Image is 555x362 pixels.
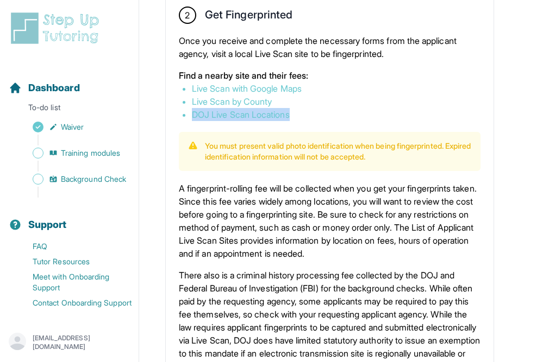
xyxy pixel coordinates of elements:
span: Background Check [61,174,126,185]
a: DOJ Live Scan Locations [192,109,290,120]
p: You must present valid photo identification when being fingerprinted. Expired identification info... [205,141,472,162]
p: [EMAIL_ADDRESS][DOMAIN_NAME] [33,334,130,351]
button: Support [4,200,134,237]
p: A fingerprint-rolling fee will be collected when you get your fingerprints taken. Since this fee ... [179,182,481,260]
a: Training modules [9,145,139,161]
span: Dashboard [28,80,80,96]
span: Training modules [61,148,120,158]
a: FAQ [9,239,139,254]
p: Find a nearby site and their fees: [179,69,481,82]
span: Waiver [61,122,84,132]
h2: Get Fingerprinted [205,8,292,26]
a: Tutor Resources [9,254,139,269]
a: Waiver [9,119,139,135]
p: Once you receive and complete the necessary forms from the applicant agency, visit a local Live S... [179,34,481,60]
a: Meet with Onboarding Support [9,269,139,295]
a: Dashboard [9,80,80,96]
button: Dashboard [4,63,134,100]
a: Live Scan by County [192,96,272,107]
img: logo [9,11,105,46]
a: Background Check [9,172,139,187]
span: 2 [185,9,190,22]
span: Support [28,217,67,232]
button: [EMAIL_ADDRESS][DOMAIN_NAME] [9,333,130,352]
a: Contact Onboarding Support [9,295,139,310]
a: Live Scan with Google Maps [192,83,302,94]
p: To-do list [4,102,134,117]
